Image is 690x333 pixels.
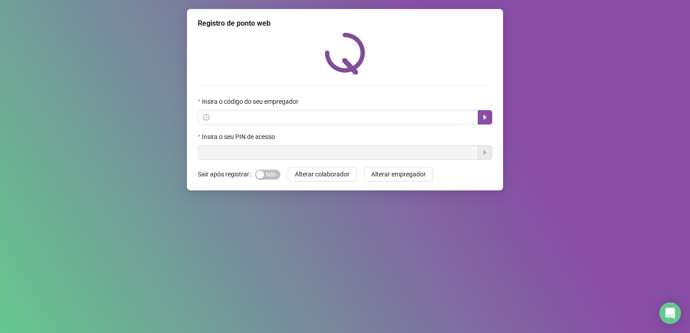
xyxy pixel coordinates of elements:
[288,167,357,181] button: Alterar colaborador
[325,32,365,74] img: QRPoint
[371,169,426,179] span: Alterar empregador
[198,97,304,106] label: Insira o código do seu empregador
[295,169,350,179] span: Alterar colaborador
[203,114,210,120] span: info-circle
[198,167,255,181] label: Sair após registrar
[198,18,492,29] div: Registro de ponto web
[659,302,681,324] div: Open Intercom Messenger
[198,132,281,142] label: Insira o seu PIN de acesso
[364,167,433,181] button: Alterar empregador
[481,114,489,121] span: caret-right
